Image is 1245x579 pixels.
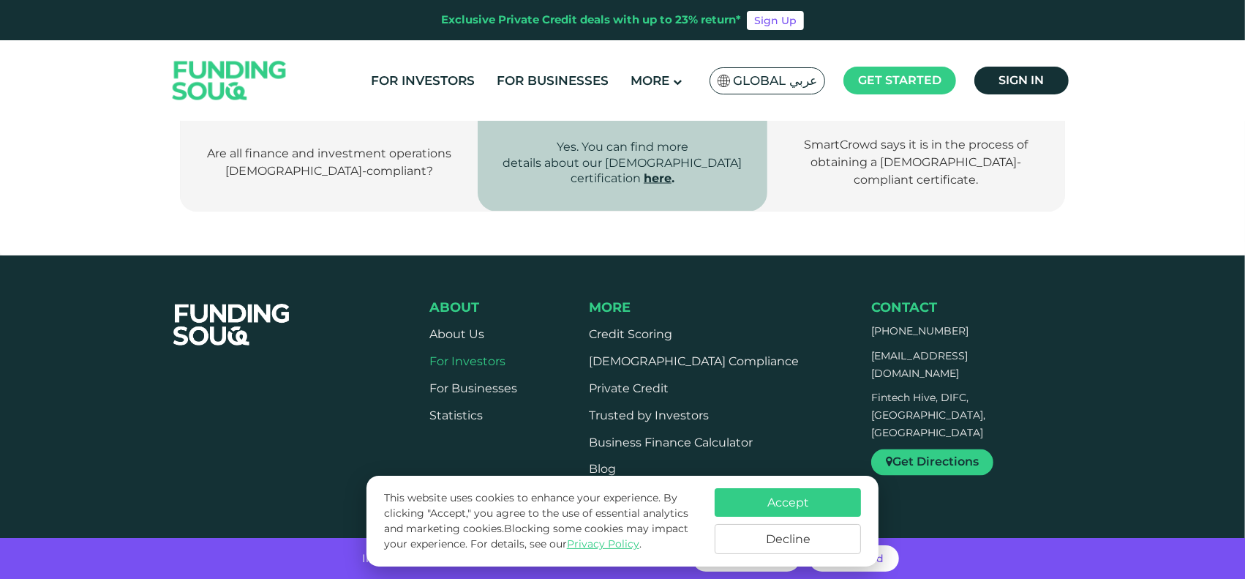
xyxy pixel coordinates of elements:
[590,381,669,395] a: Private Credit
[158,44,301,118] img: Logo
[494,69,613,93] a: For Businesses
[804,138,1028,187] span: SmartCrowd says it is in the process of obtaining a [DEMOGRAPHIC_DATA]-compliant certificate.
[441,12,741,29] div: Exclusive Private Credit deals with up to 23% return*
[557,140,688,154] span: Yes. You can find more
[999,73,1045,87] span: Sign in
[747,11,804,30] a: Sign Up
[644,171,672,185] a: here
[429,299,517,315] div: About
[590,463,617,477] a: Blog
[715,488,861,517] button: Accept
[644,171,674,185] strong: .
[384,490,700,552] p: This website uses cookies to enhance your experience. By clicking "Accept," you agree to the use ...
[470,537,642,550] span: For details, see our .
[718,75,731,87] img: SA Flag
[384,522,688,550] span: Blocking some cookies may impact your experience.
[159,286,305,364] img: FooterLogo
[715,524,861,554] button: Decline
[429,381,517,395] a: For Businesses
[207,146,451,178] span: Are all finance and investment operations [DEMOGRAPHIC_DATA]-compliant?
[590,327,673,341] a: Credit Scoring
[871,349,968,380] a: [EMAIL_ADDRESS][DOMAIN_NAME]
[567,537,639,550] a: Privacy Policy
[871,449,993,476] a: Get Directions
[974,67,1069,94] a: Sign in
[871,299,937,315] span: Contact
[871,324,968,337] a: [PHONE_NUMBER]
[429,354,505,368] a: For Investors
[871,389,1045,441] p: Fintech Hive, DIFC, [GEOGRAPHIC_DATA], [GEOGRAPHIC_DATA]
[429,408,483,422] a: Statistics
[733,72,817,89] span: Global عربي
[368,69,479,93] a: For Investors
[858,73,941,87] span: Get started
[590,408,710,422] a: Trusted by Investors
[590,354,800,368] a: [DEMOGRAPHIC_DATA] Compliance
[503,156,742,185] span: details about our [DEMOGRAPHIC_DATA] certification
[590,299,631,315] span: More
[429,327,484,341] a: About Us
[590,436,753,449] a: Business Finance Calculator
[363,551,639,565] span: Invest with no hidden fees and get returns of up to
[631,73,670,88] span: More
